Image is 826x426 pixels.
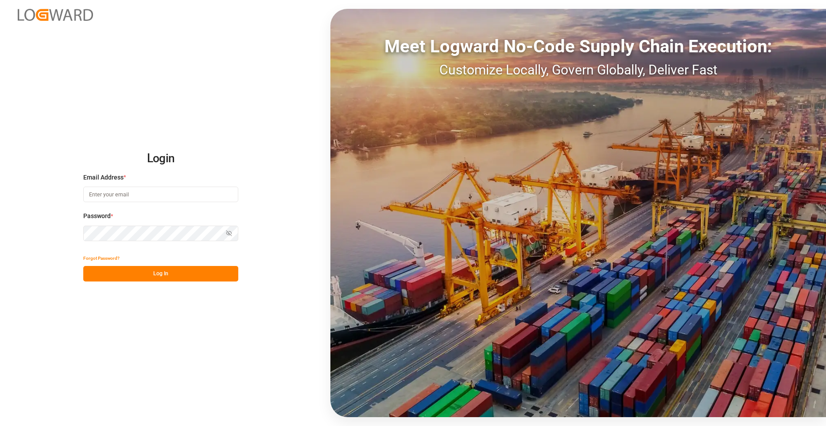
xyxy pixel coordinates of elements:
[83,211,111,221] span: Password
[83,145,238,173] h2: Login
[330,60,826,80] div: Customize Locally, Govern Globally, Deliver Fast
[330,33,826,60] div: Meet Logward No-Code Supply Chain Execution:
[18,9,93,21] img: Logward_new_orange.png
[83,173,124,182] span: Email Address
[83,266,238,281] button: Log In
[83,250,120,266] button: Forgot Password?
[83,187,238,202] input: Enter your email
